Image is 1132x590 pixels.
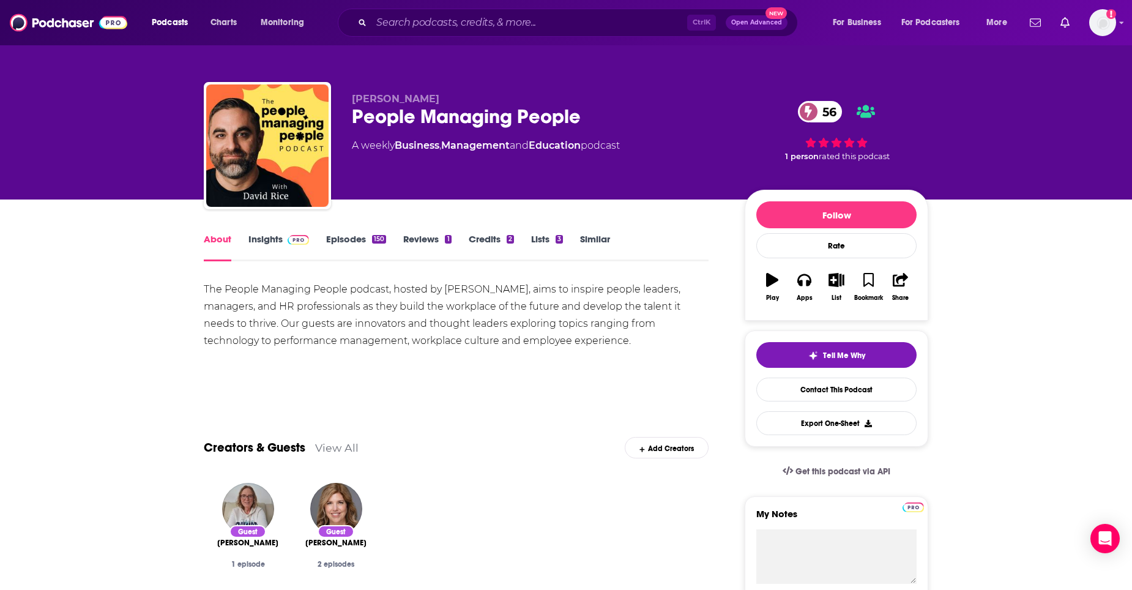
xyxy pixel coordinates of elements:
span: Tell Me Why [823,351,865,360]
span: For Podcasters [901,14,960,31]
img: Joanne Lockwood [222,483,274,535]
img: tell me why sparkle [808,351,818,360]
a: Reviews1 [403,233,451,261]
a: 56 [798,101,843,122]
a: Management [441,140,510,151]
label: My Notes [756,508,917,529]
input: Search podcasts, credits, & more... [371,13,687,32]
span: Monitoring [261,14,304,31]
button: Show profile menu [1089,9,1116,36]
a: Charts [203,13,244,32]
a: Keri Ohlrich [305,538,367,548]
img: People Managing People [206,84,329,207]
span: and [510,140,529,151]
button: open menu [893,13,978,32]
a: Similar [580,233,610,261]
div: 56 1 personrated this podcast [745,93,928,169]
img: Podchaser - Follow, Share and Rate Podcasts [10,11,127,34]
span: [PERSON_NAME] [217,538,278,548]
a: View All [315,441,359,454]
span: [PERSON_NAME] [305,538,367,548]
a: Show notifications dropdown [1056,12,1074,33]
span: , [439,140,441,151]
img: Podchaser Pro [288,235,309,245]
button: List [821,265,852,309]
div: Guest [318,525,354,538]
a: Pro website [903,501,924,512]
button: Bookmark [852,265,884,309]
div: Bookmark [854,294,883,302]
span: More [986,14,1007,31]
span: Get this podcast via API [795,466,890,477]
a: Education [529,140,581,151]
div: Add Creators [625,437,709,458]
div: 2 [507,235,514,244]
button: Play [756,265,788,309]
a: Episodes150 [326,233,386,261]
span: 1 person [785,152,819,161]
button: Follow [756,201,917,228]
button: open menu [143,13,204,32]
span: rated this podcast [819,152,890,161]
a: Business [395,140,439,151]
span: Open Advanced [731,20,782,26]
a: Contact This Podcast [756,378,917,401]
span: Ctrl K [687,15,716,31]
a: Joanne Lockwood [217,538,278,548]
span: New [765,7,788,19]
button: Share [885,265,917,309]
div: 2 episodes [302,560,370,569]
div: Share [892,294,909,302]
div: 1 episode [214,560,282,569]
span: [PERSON_NAME] [352,93,439,105]
button: Open AdvancedNew [726,15,788,30]
img: Podchaser Pro [903,502,924,512]
button: Apps [788,265,820,309]
div: 1 [445,235,451,244]
div: Apps [797,294,813,302]
span: Charts [210,14,237,31]
a: Creators & Guests [204,440,305,455]
button: open menu [252,13,320,32]
button: open menu [824,13,896,32]
a: About [204,233,231,261]
span: 56 [810,101,843,122]
a: Credits2 [469,233,514,261]
span: Podcasts [152,14,188,31]
div: Guest [229,525,266,538]
button: Export One-Sheet [756,411,917,435]
div: The People Managing People podcast, hosted by [PERSON_NAME], aims to inspire people leaders, mana... [204,281,709,349]
div: Search podcasts, credits, & more... [349,9,810,37]
img: Keri Ohlrich [310,483,362,535]
div: Rate [756,233,917,258]
img: User Profile [1089,9,1116,36]
a: Get this podcast via API [773,457,900,487]
div: List [832,294,841,302]
button: tell me why sparkleTell Me Why [756,342,917,368]
span: Logged in as aoifemcg [1089,9,1116,36]
div: Play [766,294,779,302]
a: Lists3 [531,233,563,261]
div: 3 [556,235,563,244]
button: open menu [978,13,1022,32]
div: A weekly podcast [352,138,620,153]
a: Show notifications dropdown [1025,12,1046,33]
span: For Business [833,14,881,31]
div: Open Intercom Messenger [1090,524,1120,553]
a: InsightsPodchaser Pro [248,233,309,261]
div: 150 [372,235,386,244]
svg: Add a profile image [1106,9,1116,19]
